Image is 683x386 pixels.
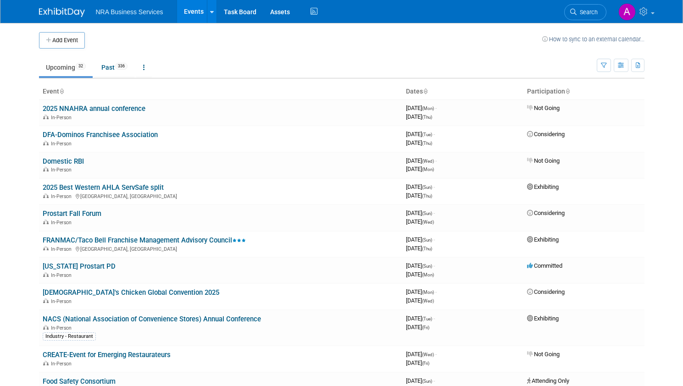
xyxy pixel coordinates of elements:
[43,131,158,139] a: DFA-Dominos Franchisee Association
[406,271,434,278] span: [DATE]
[422,167,434,172] span: (Mon)
[422,264,432,269] span: (Sun)
[406,165,434,172] span: [DATE]
[527,351,560,358] span: Not Going
[527,183,559,190] span: Exhibiting
[43,288,219,297] a: [DEMOGRAPHIC_DATA]'s Chicken Global Convention 2025
[433,183,435,190] span: -
[406,192,432,199] span: [DATE]
[43,157,84,165] a: Domestic RBI
[39,59,93,76] a: Upcoming32
[43,377,116,386] a: Food Safety Consortium
[51,298,74,304] span: In-Person
[527,236,559,243] span: Exhibiting
[433,210,435,216] span: -
[406,377,435,384] span: [DATE]
[564,4,606,20] a: Search
[422,193,432,199] span: (Thu)
[422,361,429,366] span: (Fri)
[406,359,429,366] span: [DATE]
[39,32,85,49] button: Add Event
[51,246,74,252] span: In-Person
[76,63,86,70] span: 32
[422,106,434,111] span: (Mon)
[115,63,128,70] span: 336
[43,298,49,303] img: In-Person Event
[406,288,437,295] span: [DATE]
[527,262,562,269] span: Committed
[577,9,598,16] span: Search
[406,157,437,164] span: [DATE]
[51,220,74,226] span: In-Person
[51,193,74,199] span: In-Person
[422,211,432,216] span: (Sun)
[422,298,434,303] span: (Wed)
[406,131,435,138] span: [DATE]
[422,237,432,243] span: (Sun)
[422,316,432,321] span: (Tue)
[422,185,432,190] span: (Sun)
[435,351,437,358] span: -
[406,245,432,252] span: [DATE]
[406,210,435,216] span: [DATE]
[51,167,74,173] span: In-Person
[435,157,437,164] span: -
[422,379,432,384] span: (Sun)
[43,262,116,270] a: [US_STATE] Prostart PD
[43,183,164,192] a: 2025 Best Western AHLA ServSafe split
[422,220,434,225] span: (Wed)
[433,315,435,322] span: -
[406,324,429,331] span: [DATE]
[43,246,49,251] img: In-Person Event
[406,262,435,269] span: [DATE]
[565,88,570,95] a: Sort by Participation Type
[51,115,74,121] span: In-Person
[43,361,49,365] img: In-Person Event
[39,84,402,99] th: Event
[422,115,432,120] span: (Thu)
[43,210,101,218] a: Prostart Fall Forum
[43,236,246,244] a: FRANMAC/Taco Bell Franchise Management Advisory Council
[422,159,434,164] span: (Wed)
[406,351,437,358] span: [DATE]
[43,105,145,113] a: 2025 NNAHRA annual conference
[43,220,49,224] img: In-Person Event
[51,141,74,147] span: In-Person
[43,141,49,145] img: In-Person Event
[433,236,435,243] span: -
[43,115,49,119] img: In-Person Event
[435,288,437,295] span: -
[527,377,569,384] span: Attending Only
[406,315,435,322] span: [DATE]
[433,262,435,269] span: -
[422,132,432,137] span: (Tue)
[94,59,134,76] a: Past336
[406,183,435,190] span: [DATE]
[527,288,565,295] span: Considering
[43,167,49,171] img: In-Person Event
[43,272,49,277] img: In-Person Event
[527,210,565,216] span: Considering
[51,361,74,367] span: In-Person
[423,88,428,95] a: Sort by Start Date
[406,236,435,243] span: [DATE]
[51,325,74,331] span: In-Person
[59,88,64,95] a: Sort by Event Name
[422,325,429,330] span: (Fri)
[542,36,644,43] a: How to sync to an external calendar...
[43,192,399,199] div: [GEOGRAPHIC_DATA], [GEOGRAPHIC_DATA]
[422,352,434,357] span: (Wed)
[402,84,523,99] th: Dates
[527,315,559,322] span: Exhibiting
[527,131,565,138] span: Considering
[96,8,163,16] span: NRA Business Services
[39,8,85,17] img: ExhibitDay
[422,246,432,251] span: (Thu)
[51,272,74,278] span: In-Person
[618,3,636,21] img: Alisha Gulden
[422,290,434,295] span: (Mon)
[406,139,432,146] span: [DATE]
[43,193,49,198] img: In-Person Event
[43,245,399,252] div: [GEOGRAPHIC_DATA], [GEOGRAPHIC_DATA]
[43,332,96,341] div: Industry - Restaurant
